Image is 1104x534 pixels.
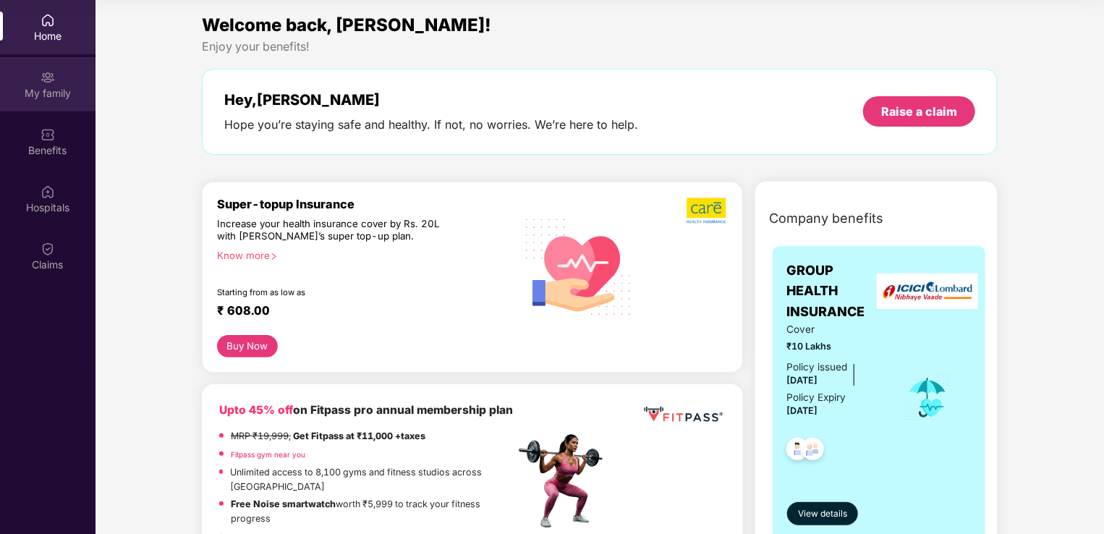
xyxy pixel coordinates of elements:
div: Raise a claim [881,103,957,119]
div: Hope you’re staying safe and healthy. If not, no worries. We’re here to help. [224,117,638,132]
div: Starting from as low as [217,287,454,297]
div: ₹ 608.00 [217,303,501,321]
b: on Fitpass pro annual membership plan [219,403,513,417]
b: Upto 45% off [219,403,293,417]
img: fpp.png [514,431,616,532]
img: svg+xml;base64,PHN2ZyB4bWxucz0iaHR0cDovL3d3dy53My5vcmcvMjAwMC9zdmciIHdpZHRoPSI0OC45NDMiIGhlaWdodD... [780,433,815,469]
span: ₹10 Lakhs [787,339,885,354]
div: Super-topup Insurance [217,197,515,211]
img: fppp.png [641,402,726,428]
img: icon [904,373,951,421]
span: Company benefits [770,208,884,229]
img: svg+xml;base64,PHN2ZyB4bWxucz0iaHR0cDovL3d3dy53My5vcmcvMjAwMC9zdmciIHdpZHRoPSI0OC45NDMiIGhlaWdodD... [795,433,831,469]
img: svg+xml;base64,PHN2ZyB3aWR0aD0iMjAiIGhlaWdodD0iMjAiIHZpZXdCb3g9IjAgMCAyMCAyMCIgZmlsbD0ibm9uZSIgeG... [41,70,55,85]
img: svg+xml;base64,PHN2ZyBpZD0iQmVuZWZpdHMiIHhtbG5zPSJodHRwOi8vd3d3LnczLm9yZy8yMDAwL3N2ZyIgd2lkdGg9Ij... [41,127,55,142]
span: Cover [787,322,885,337]
img: svg+xml;base64,PHN2ZyBpZD0iSG9tZSIgeG1sbnM9Imh0dHA6Ly93d3cudzMub3JnLzIwMDAvc3ZnIiB3aWR0aD0iMjAiIG... [41,13,55,27]
a: Fitpass gym near you [231,450,305,459]
div: Increase your health insurance cover by Rs. 20L with [PERSON_NAME]’s super top-up plan. [217,218,453,243]
del: MRP ₹19,999, [231,431,291,441]
strong: Get Fitpass at ₹11,000 +taxes [293,431,425,441]
span: right [270,253,278,260]
div: Policy Expiry [787,390,846,405]
span: [DATE] [787,405,818,416]
span: GROUP HEALTH INSURANCE [787,260,885,322]
img: svg+xml;base64,PHN2ZyBpZD0iSG9zcGl0YWxzIiB4bWxucz0iaHR0cDovL3d3dy53My5vcmcvMjAwMC9zdmciIHdpZHRoPS... [41,185,55,199]
div: Know more [217,250,506,260]
div: Policy issued [787,360,848,375]
button: View details [787,502,859,525]
div: Enjoy your benefits! [202,39,998,54]
button: Buy Now [217,335,278,357]
p: Unlimited access to 8,100 gyms and fitness studios across [GEOGRAPHIC_DATA] [230,465,514,494]
span: Welcome back, [PERSON_NAME]! [202,14,491,35]
img: insurerLogo [877,274,978,309]
img: svg+xml;base64,PHN2ZyBpZD0iQ2xhaW0iIHhtbG5zPSJodHRwOi8vd3d3LnczLm9yZy8yMDAwL3N2ZyIgd2lkdGg9IjIwIi... [41,242,55,256]
img: svg+xml;base64,PHN2ZyB4bWxucz0iaHR0cDovL3d3dy53My5vcmcvMjAwMC9zdmciIHhtbG5zOnhsaW5rPSJodHRwOi8vd3... [515,201,642,331]
strong: Free Noise smartwatch [231,499,336,509]
p: worth ₹5,999 to track your fitness progress [231,497,514,526]
div: Hey, [PERSON_NAME] [224,91,638,109]
span: [DATE] [787,375,818,386]
span: View details [798,507,847,521]
img: b5dec4f62d2307b9de63beb79f102df3.png [687,197,728,224]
